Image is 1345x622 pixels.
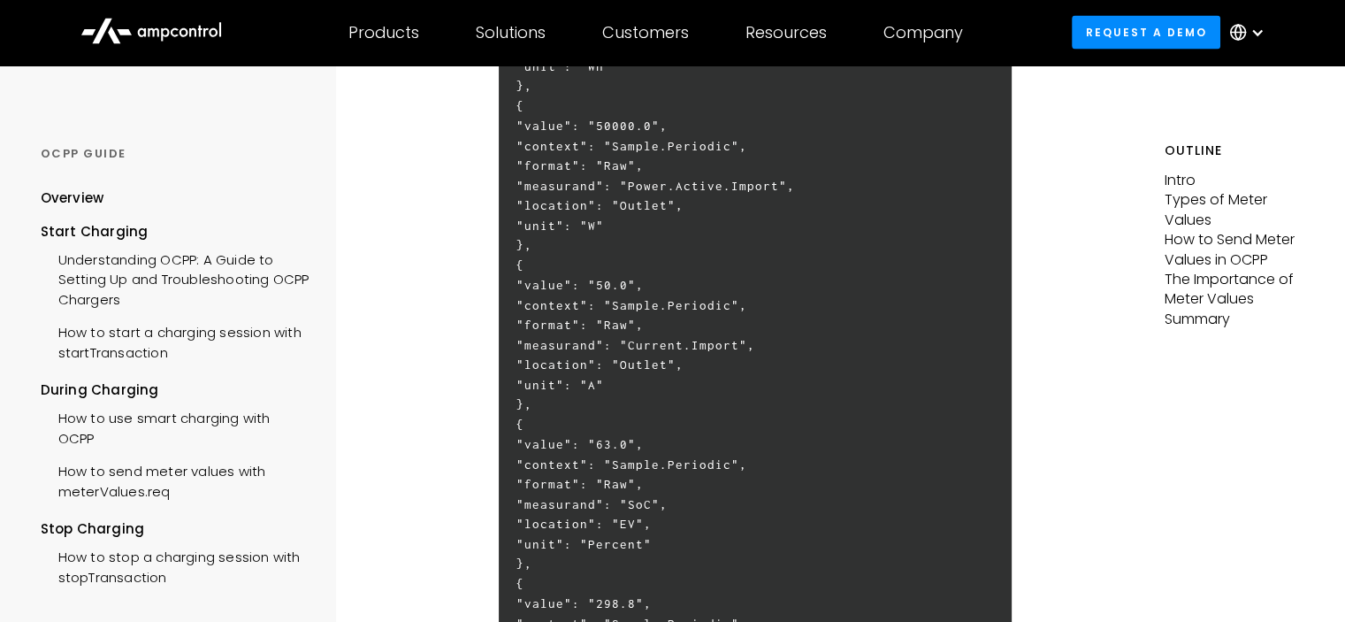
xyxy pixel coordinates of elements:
[883,23,963,42] div: Company
[745,23,827,42] div: Resources
[476,23,546,42] div: Solutions
[1165,230,1305,270] p: How to Send Meter Values in OCPP
[1165,270,1305,310] p: The Importance of Meter Values
[41,519,310,539] div: Stop Charging
[1165,142,1305,160] h5: Outline
[1165,310,1305,329] p: Summary
[41,400,310,453] a: How to use smart charging with OCPP
[41,380,310,400] div: During Charging
[41,146,310,162] div: OCPP GUIDE
[348,23,419,42] div: Products
[41,222,310,242] div: Start Charging
[41,188,104,221] a: Overview
[602,23,689,42] div: Customers
[41,314,310,367] a: How to start a charging session with startTransaction
[41,188,104,208] div: Overview
[41,453,310,506] a: How to send meter values with meterValues.req
[1165,190,1305,230] p: Types of Meter Values
[41,242,310,314] a: Understanding OCPP: A Guide to Setting Up and Troubleshooting OCPP Chargers
[1072,16,1220,49] a: Request a demo
[41,539,310,592] a: How to stop a charging session with stopTransaction
[1165,171,1305,190] p: Intro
